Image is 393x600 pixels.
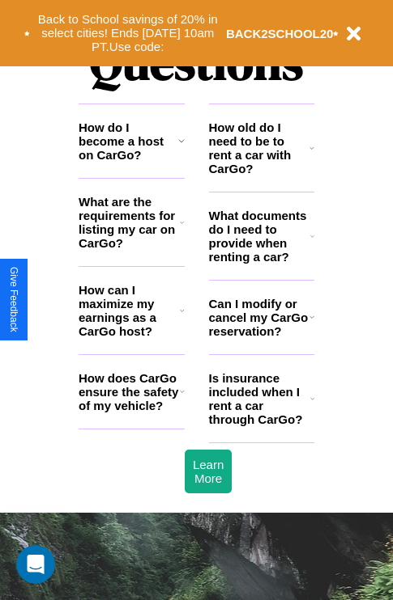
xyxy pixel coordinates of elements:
h3: What documents do I need to provide when renting a car? [209,209,311,264]
h3: How do I become a host on CarGo? [79,120,178,162]
h3: How old do I need to be to rent a car with CarGo? [209,120,310,175]
iframe: Intercom live chat [16,545,55,584]
h3: Is insurance included when I rent a car through CarGo? [209,371,310,426]
h3: How can I maximize my earnings as a CarGo host? [79,283,180,338]
div: Give Feedback [8,267,19,332]
button: Learn More [185,450,232,493]
b: BACK2SCHOOL20 [226,27,334,40]
h3: How does CarGo ensure the safety of my vehicle? [79,371,180,412]
h3: Can I modify or cancel my CarGo reservation? [209,297,310,338]
button: Back to School savings of 20% in select cities! Ends [DATE] 10am PT.Use code: [30,8,226,58]
h3: What are the requirements for listing my car on CarGo? [79,195,180,250]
